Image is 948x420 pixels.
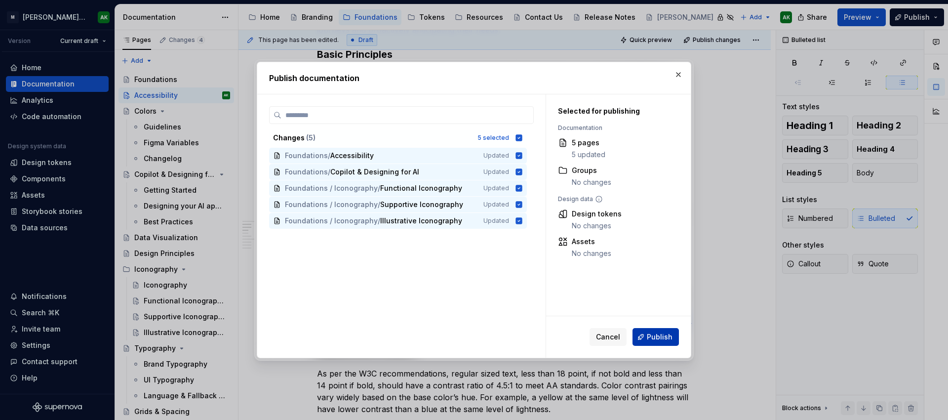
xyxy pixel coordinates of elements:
span: Supportive Iconography [380,200,463,210]
span: Copilot & Designing for AI [330,167,419,177]
span: / [328,151,330,161]
div: No changes [572,177,611,187]
span: Illustrative Iconography [380,216,462,226]
div: Groups [572,166,611,175]
button: Publish [632,328,679,346]
button: Cancel [590,328,627,346]
span: Foundations [285,151,328,161]
span: Updated [483,217,509,225]
span: Foundations [285,167,328,177]
div: No changes [572,249,611,258]
h2: Publish documentation [269,72,679,84]
span: Publish [647,332,672,342]
div: 5 pages [572,138,605,148]
span: Foundations / Iconography [285,216,378,226]
span: Foundations / Iconography [285,200,378,210]
span: / [378,200,380,210]
div: No changes [572,221,622,231]
span: / [328,167,330,177]
span: Accessibility [330,151,374,161]
div: Assets [572,237,611,247]
span: Cancel [596,332,620,342]
span: Updated [483,201,509,209]
span: / [378,183,380,193]
span: Updated [483,168,509,176]
span: Foundations / Iconography [285,183,378,193]
div: Design data [558,195,668,203]
div: Selected for publishing [558,106,668,116]
span: Updated [483,152,509,160]
div: Changes [273,133,472,143]
div: 5 selected [477,134,509,142]
span: Functional Iconography [380,183,462,193]
span: / [378,216,380,226]
div: Design tokens [572,209,622,219]
span: Updated [483,184,509,192]
div: 5 updated [572,150,605,160]
span: ( 5 ) [306,133,316,142]
div: Documentation [558,124,668,132]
